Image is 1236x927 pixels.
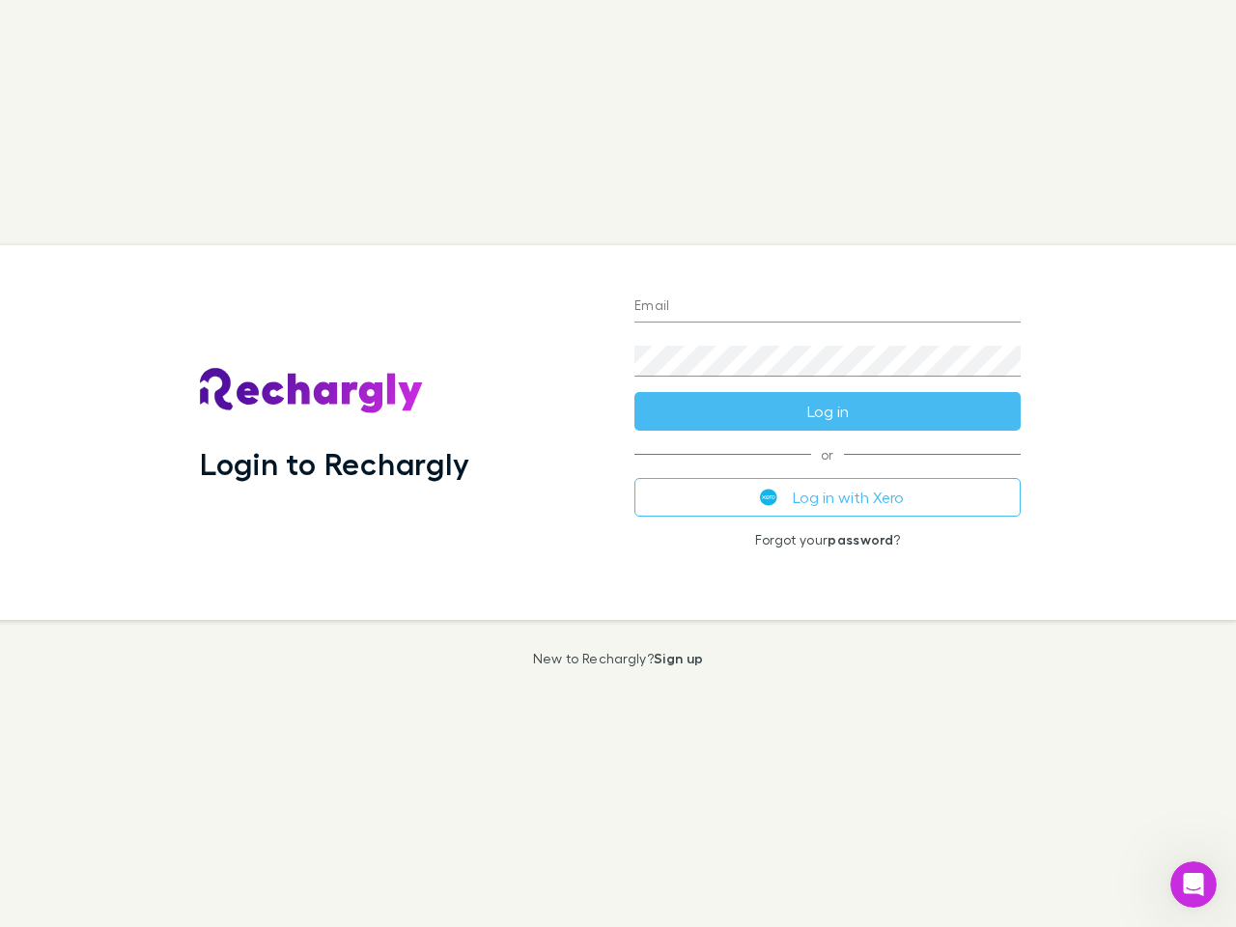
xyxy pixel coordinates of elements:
p: Forgot your ? [634,532,1021,548]
button: Log in with Xero [634,478,1021,517]
img: Rechargly's Logo [200,368,424,414]
a: Sign up [654,650,703,666]
img: Xero's logo [760,489,777,506]
a: password [828,531,893,548]
p: New to Rechargly? [533,651,704,666]
button: Log in [634,392,1021,431]
span: or [634,454,1021,455]
iframe: Intercom live chat [1170,861,1217,908]
h1: Login to Rechargly [200,445,469,482]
